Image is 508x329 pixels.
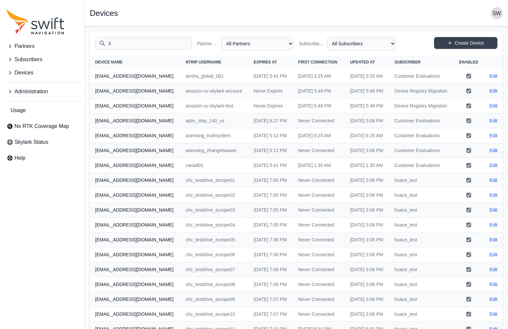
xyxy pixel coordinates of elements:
[90,188,180,203] th: [EMAIL_ADDRESS][DOMAIN_NAME]
[389,69,454,84] td: Customer Evaluations
[389,232,454,247] td: huace_test
[248,158,293,173] td: [DATE] 5:41 PM
[345,277,389,292] td: [DATE] 3:06 PM
[293,307,345,322] td: Never Connected
[299,40,324,47] label: Subscriber Name
[345,173,389,188] td: [DATE] 3:06 PM
[345,84,389,99] td: [DATE] 5:48 PM
[293,158,345,173] td: [DATE] 1:30 AM
[90,84,180,99] th: [EMAIL_ADDRESS][DOMAIN_NAME]
[389,173,454,188] td: huace_test
[248,232,293,247] td: [DATE] 7:06 PM
[95,37,192,50] input: Search
[90,247,180,262] th: [EMAIL_ADDRESS][DOMAIN_NAME]
[345,188,389,203] td: [DATE] 3:06 PM
[90,128,180,143] th: [EMAIL_ADDRESS][DOMAIN_NAME]
[15,88,48,96] span: Administration
[90,158,180,173] th: [EMAIL_ADDRESS][DOMAIN_NAME]
[254,60,277,64] span: Expires At
[345,262,389,277] td: [DATE] 3:06 PM
[490,251,497,258] a: Edit
[248,292,293,307] td: [DATE] 7:07 PM
[293,173,345,188] td: Never Connected
[180,307,248,322] td: chc_testdrive_europe10
[345,99,389,113] td: [DATE] 5:48 PM
[248,277,293,292] td: [DATE] 7:06 PM
[293,113,345,128] td: Never Connected
[90,262,180,277] th: [EMAIL_ADDRESS][DOMAIN_NAME]
[90,69,180,84] th: [EMAIL_ADDRESS][DOMAIN_NAME]
[248,99,293,113] td: Never Expires
[389,262,454,277] td: huace_test
[293,203,345,218] td: Never Connected
[389,203,454,218] td: huace_test
[180,143,248,158] td: asensing_zhangshaowei
[345,292,389,307] td: [DATE] 3:06 PM
[345,203,389,218] td: [DATE] 3:06 PM
[180,188,248,203] td: chc_testdrive_europe02
[90,292,180,307] th: [EMAIL_ADDRESS][DOMAIN_NAME]
[490,132,497,139] a: Edit
[345,128,389,143] td: [DATE] 6:25 AM
[389,247,454,262] td: huace_test
[293,277,345,292] td: Never Connected
[389,188,454,203] td: huace_test
[490,103,497,109] a: Edit
[4,40,80,53] button: Partners
[90,99,180,113] th: [EMAIL_ADDRESS][DOMAIN_NAME]
[389,218,454,232] td: huace_test
[490,117,497,124] a: Edit
[389,143,454,158] td: Customer Evaluations
[490,73,497,79] a: Edit
[389,84,454,99] td: Device Registry Migration
[4,66,80,79] button: Devices
[490,207,497,213] a: Edit
[491,7,503,19] img: user photo
[15,122,69,130] span: Nx RTK Coverage Map
[293,143,345,158] td: Never Connected
[248,113,293,128] td: [DATE] 6:27 PM
[293,262,345,277] td: Never Connected
[293,99,345,113] td: [DATE] 5:48 PM
[180,203,248,218] td: chc_testdrive_europe03
[15,42,34,50] span: Partners
[90,203,180,218] th: [EMAIL_ADDRESS][DOMAIN_NAME]
[345,69,389,84] td: [DATE] 3:25 AM
[345,113,389,128] td: [DATE] 3:06 PM
[293,247,345,262] td: Never Connected
[15,154,25,162] span: Help
[389,277,454,292] td: huace_test
[345,158,389,173] td: [DATE] 1:30 AM
[11,106,26,114] span: Usage
[15,56,42,63] span: Subscribers
[490,236,497,243] a: Edit
[490,222,497,228] a: Edit
[197,40,219,47] label: Partner Name
[389,128,454,143] td: Customer Evaluations
[389,56,454,69] th: Subscriber
[180,113,248,128] td: aptiv_step_140_us
[180,292,248,307] td: chc_testdrive_europe09
[4,104,80,117] a: Usage
[15,138,48,146] span: Skylark Status
[90,113,180,128] th: [EMAIL_ADDRESS][DOMAIN_NAME]
[90,232,180,247] th: [EMAIL_ADDRESS][DOMAIN_NAME]
[180,99,248,113] td: amazon-cv-skylark-test
[389,113,454,128] td: Customer Evaluations
[345,247,389,262] td: [DATE] 3:06 PM
[180,277,248,292] td: chc_testdrive_europe08
[180,158,248,173] td: cariad01
[293,188,345,203] td: Never Connected
[434,37,497,49] a: Create Device
[490,147,497,154] a: Edit
[350,60,375,64] span: Updated At
[293,292,345,307] td: Never Connected
[345,232,389,247] td: [DATE] 3:06 PM
[389,99,454,113] td: Device Registry Migration
[90,56,180,69] th: Device Name
[180,56,248,69] th: NTRIP Username
[248,247,293,262] td: [DATE] 7:06 PM
[298,60,337,64] span: First Connection
[180,69,248,84] td: airoha_global_001
[4,53,80,66] button: Subscribers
